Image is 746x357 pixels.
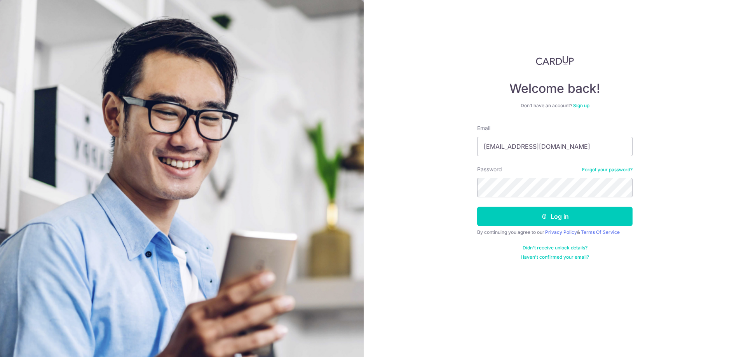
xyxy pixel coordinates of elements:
a: Privacy Policy [545,229,577,235]
h4: Welcome back! [477,81,633,96]
a: Haven't confirmed your email? [521,254,589,260]
button: Log in [477,207,633,226]
a: Terms Of Service [581,229,620,235]
a: Forgot your password? [582,167,633,173]
img: CardUp Logo [536,56,574,65]
div: Don’t have an account? [477,103,633,109]
a: Sign up [573,103,589,108]
a: Didn't receive unlock details? [523,245,587,251]
label: Password [477,165,502,173]
input: Enter your Email [477,137,633,156]
div: By continuing you agree to our & [477,229,633,235]
label: Email [477,124,490,132]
